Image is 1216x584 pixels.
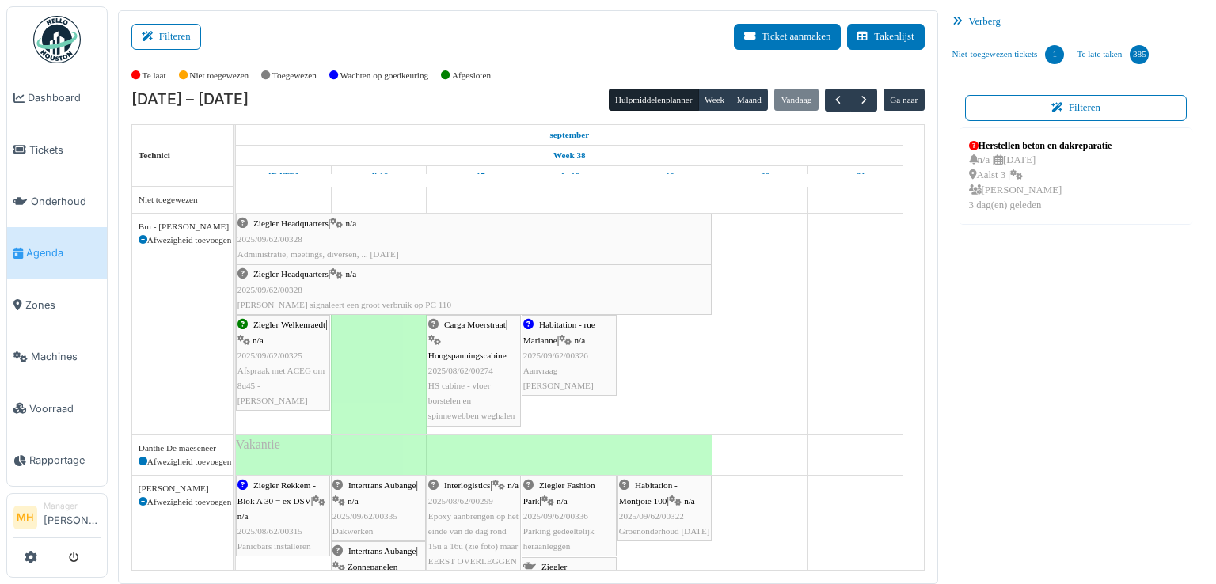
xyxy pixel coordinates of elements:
span: 2025/08/62/00315 [237,526,302,536]
span: Onderhoud [31,194,101,209]
div: [PERSON_NAME] [139,482,226,495]
span: Habitation - rue Marianne [523,320,595,344]
div: | [237,216,710,262]
a: 15 september 2025 [545,125,593,145]
span: 2025/09/62/00322 [619,511,684,521]
div: Danthé De maeseneer [139,442,226,455]
span: Parking gedeeltelijk heraanleggen [523,526,595,551]
div: | [237,267,710,313]
label: Toegewezen [272,69,317,82]
li: MH [13,506,37,529]
a: Machines [7,331,107,382]
span: 2025/09/62/00328 [237,234,302,244]
span: Interlogistics [444,480,490,490]
button: Vorige [825,89,851,112]
span: Machines [31,349,101,364]
div: Afwezigheid toevoegen [139,495,226,509]
a: Te late taken [1070,33,1155,76]
span: Ziegler Fashion Park [523,480,595,505]
button: Takenlijst [847,24,924,50]
span: 2025/08/62/00274 [428,366,493,375]
span: [PERSON_NAME] signaleert een groot verbruik op PC 110 [237,300,451,309]
span: n/a [253,336,264,345]
a: 18 september 2025 [555,166,583,186]
button: Volgende [850,89,876,112]
span: n/a [574,336,585,345]
a: Herstellen beton en dakreparatie n/a |[DATE] Aalst 3 | [PERSON_NAME]3 dag(en) geleden [965,135,1116,218]
button: Week [698,89,731,111]
span: Groenonderhoud [DATE] [619,526,710,536]
label: Te laat [142,69,166,82]
h2: [DATE] – [DATE] [131,90,249,109]
span: n/a [237,511,249,521]
a: Week 38 [549,146,590,165]
div: Afwezigheid toevoegen [139,455,226,468]
button: Ga naar [883,89,925,111]
span: Afspraak met ACEG om 8u45 - [PERSON_NAME] [237,366,325,405]
span: Intertrans Aubange [348,480,416,490]
a: Voorraad [7,382,107,434]
a: 21 september 2025 [842,166,870,186]
span: Voorraad [29,401,101,416]
div: Niet toegewezen [139,193,226,207]
span: Administratie, meetings, diversen, ... [DATE] [237,249,399,259]
button: Filteren [965,95,1187,121]
div: | [523,478,615,554]
span: Ziegler Headquarters [253,269,329,279]
span: Ziegler Welkenraedt [253,320,325,329]
div: Verberg [946,10,1206,33]
span: n/a [684,496,695,506]
div: Afwezigheid toevoegen [139,233,226,247]
img: Badge_color-CXgf-gQk.svg [33,16,81,63]
button: Vandaag [774,89,818,111]
span: Zones [25,298,101,313]
span: n/a [346,218,357,228]
span: 2025/09/62/00326 [523,351,588,360]
span: Hoogspanningscabine [428,351,507,360]
a: Niet-toegewezen tickets [946,33,1071,76]
li: [PERSON_NAME] [44,500,101,534]
div: | [619,478,710,539]
div: | [523,317,615,393]
span: Tickets [29,142,101,157]
span: n/a [557,496,568,506]
span: HS cabine - vloer borstelen en spinnewebben weghalen [428,381,515,420]
a: MH Manager[PERSON_NAME] [13,500,101,538]
span: n/a [346,269,357,279]
span: Habitation - Montjoie 100 [619,480,678,505]
span: 2025/09/62/00336 [523,511,588,521]
a: Zones [7,279,107,331]
a: Dashboard [7,72,107,123]
div: | [428,317,519,423]
a: 16 september 2025 [366,166,392,186]
label: Wachten op goedkeuring [340,69,429,82]
a: Agenda [7,227,107,279]
button: Maand [730,89,768,111]
span: Aanvraag [PERSON_NAME] [523,366,594,390]
div: 385 [1130,45,1149,64]
span: Ziegler Headquarters [253,218,329,228]
span: 2025/09/62/00335 [332,511,397,521]
label: Niet toegewezen [189,69,249,82]
div: Herstellen beton en dakreparatie [969,138,1112,153]
button: Filteren [131,24,201,50]
button: Hulpmiddelenplanner [609,89,699,111]
div: 1 [1045,45,1064,64]
span: Zonnepanelen [348,562,397,571]
a: 19 september 2025 [652,166,678,186]
a: 15 september 2025 [264,166,302,186]
span: Panicbars installeren [237,541,311,551]
span: 2025/09/62/00328 [237,285,302,294]
span: 2025/08/62/00299 [428,496,493,506]
div: Bm - [PERSON_NAME] [139,220,226,233]
a: 17 september 2025 [459,166,489,186]
div: | [332,478,424,539]
span: n/a [348,496,359,506]
a: Rapportage [7,434,107,486]
span: n/a [507,480,519,490]
div: n/a | [DATE] Aalst 3 | [PERSON_NAME] 3 dag(en) geleden [969,153,1112,214]
div: Manager [44,500,101,512]
button: Ticket aanmaken [734,24,841,50]
span: Rapportage [29,453,101,468]
span: Intertrans Aubange [348,546,416,556]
